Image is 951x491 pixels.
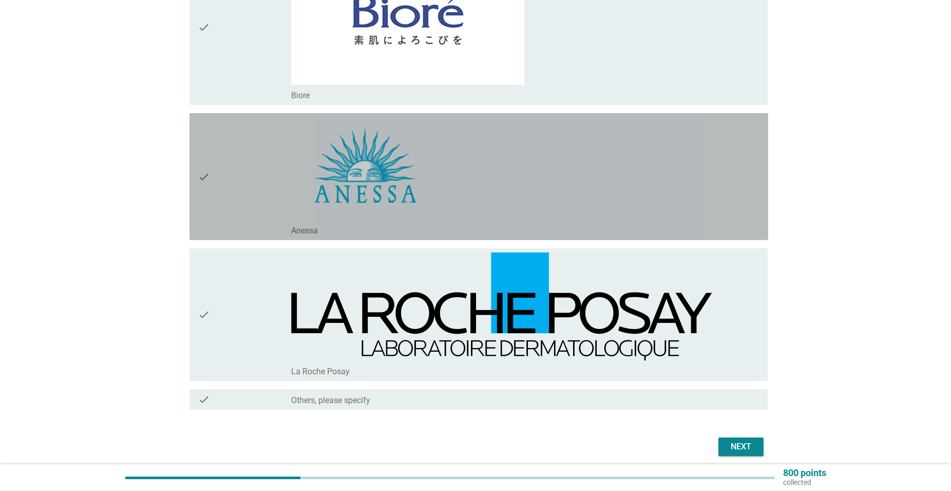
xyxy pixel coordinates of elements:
[291,117,445,220] img: aefb6770-d368-48d5-9dc3-08934b2342cf-anessa-logo-366x.png
[718,438,764,456] button: Next
[783,478,826,487] p: collected
[291,90,310,101] label: Biore
[291,226,318,236] label: Anessa
[291,367,350,377] label: La Roche Posay
[291,395,370,406] label: Others, please specify
[727,441,755,453] div: Next
[291,252,712,361] img: 67434dcd-8e9c-4c24-bc10-1c5b5af11ac4-la-roche-posay.png
[198,252,210,377] i: check
[783,468,826,478] p: 800 points
[198,393,210,406] i: check
[198,117,210,236] i: check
